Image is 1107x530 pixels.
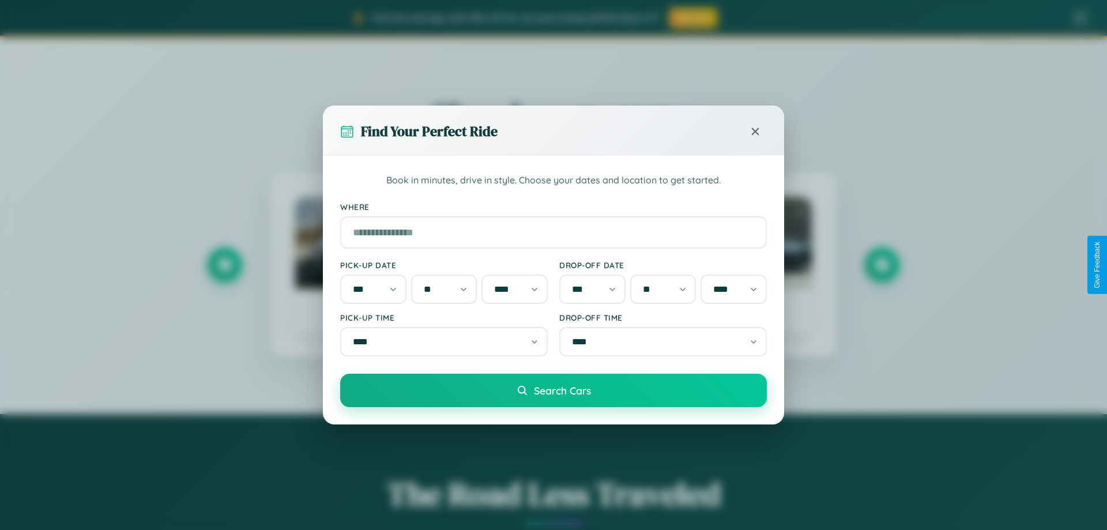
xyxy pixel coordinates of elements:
label: Pick-up Date [340,260,548,270]
label: Where [340,202,767,212]
label: Drop-off Date [559,260,767,270]
p: Book in minutes, drive in style. Choose your dates and location to get started. [340,173,767,188]
h3: Find Your Perfect Ride [361,122,498,141]
label: Drop-off Time [559,313,767,322]
label: Pick-up Time [340,313,548,322]
span: Search Cars [534,384,591,397]
button: Search Cars [340,374,767,407]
